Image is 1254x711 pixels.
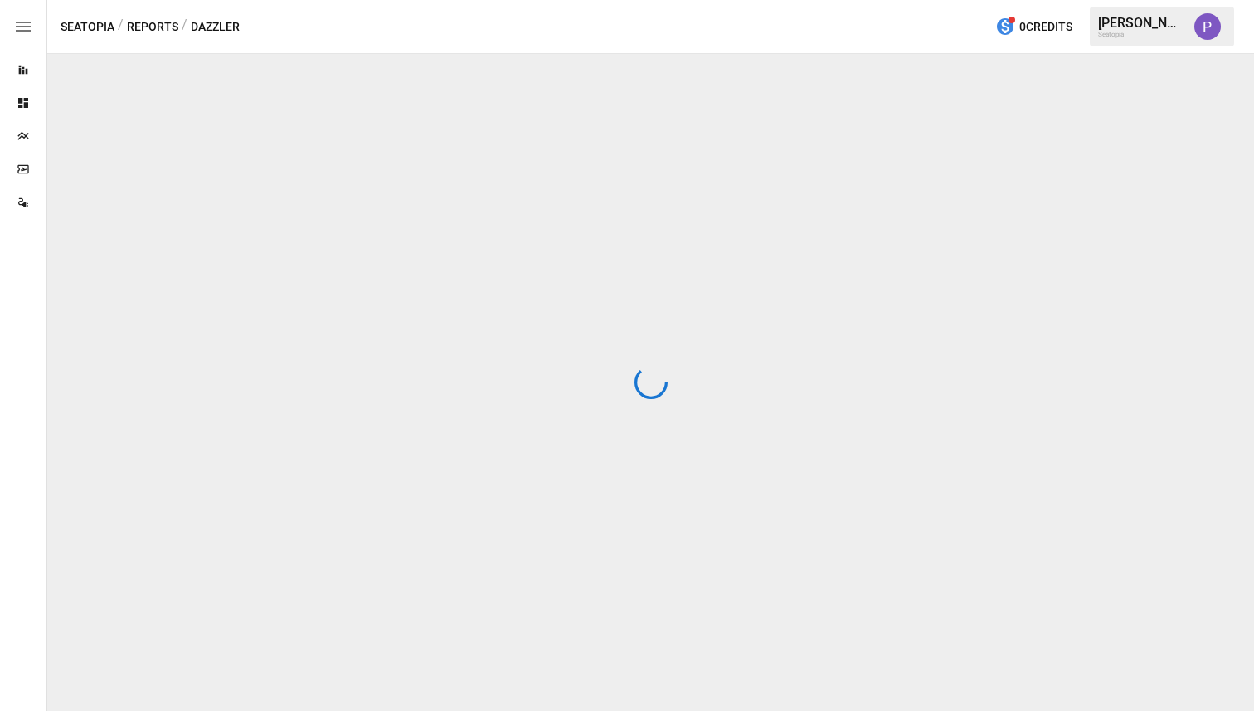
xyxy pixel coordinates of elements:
span: 0 Credits [1019,17,1072,37]
div: Seatopia [1098,31,1184,38]
button: Seatopia [61,17,114,37]
button: Prateek Batra [1184,3,1231,50]
button: Reports [127,17,178,37]
button: 0Credits [989,12,1079,42]
div: [PERSON_NAME] [1098,15,1184,31]
div: / [182,17,187,37]
div: / [118,17,124,37]
img: Prateek Batra [1194,13,1221,40]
